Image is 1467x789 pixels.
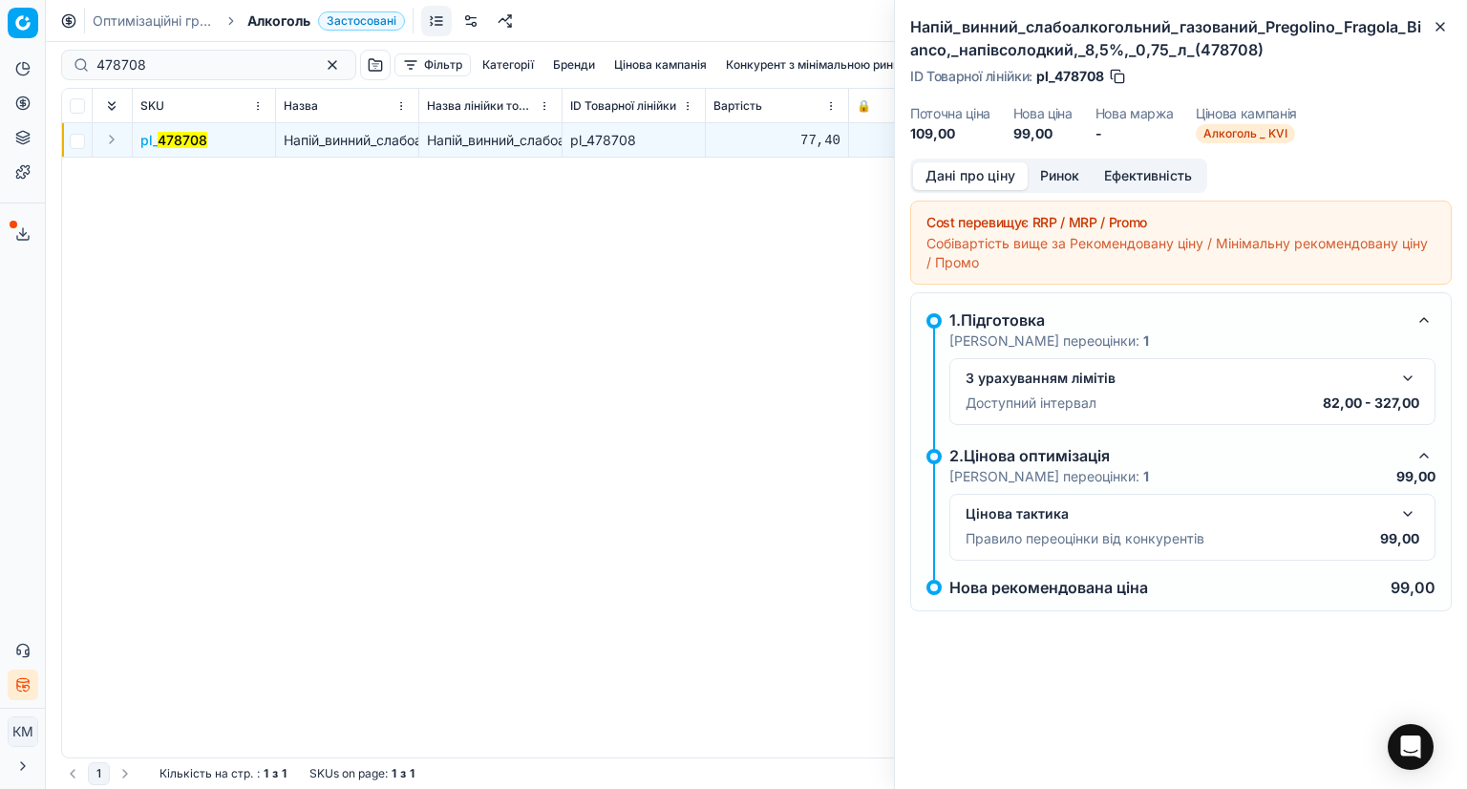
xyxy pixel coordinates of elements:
[949,309,1405,331] div: 1.Підготовка
[114,762,137,785] button: Go to next page
[949,331,1149,351] p: [PERSON_NAME] переоцінки:
[713,98,762,114] span: Вартість
[910,124,990,143] dd: 109,00
[1028,162,1092,190] button: Ринок
[606,53,714,76] button: Цінова кампанія
[284,132,995,148] span: Напій_винний_слабоалкогольний_газований_Pregolino_Fragola_Bianco,_напівсолодкий,_8,5%,_0,75_л_( )
[1095,107,1174,120] dt: Нова маржа
[1143,332,1149,349] strong: 1
[392,766,396,781] strong: 1
[88,762,110,785] button: 1
[158,132,207,148] mark: 478708
[1013,107,1073,120] dt: Нова ціна
[966,394,1096,413] p: Доступний інтервал
[949,580,1148,595] p: Нова рекомендована ціна
[1388,724,1434,770] div: Open Intercom Messenger
[1396,467,1435,486] p: 99,00
[9,717,37,746] span: КM
[1380,529,1419,548] p: 99,00
[1095,124,1174,143] dd: -
[140,131,207,150] button: pl_478708
[400,766,406,781] strong: з
[718,53,972,76] button: Конкурент з мінімальною ринковою ціною
[949,467,1149,486] p: [PERSON_NAME] переоцінки:
[264,766,268,781] strong: 1
[159,766,287,781] div: :
[966,504,1389,523] div: Цінова тактика
[926,213,1435,232] div: Cost перевищує RRP / MRP / Promo
[318,11,405,31] span: Застосовані
[910,107,990,120] dt: Поточна ціна
[100,128,123,151] button: Expand
[949,444,1405,467] div: 2.Цінова оптимізація
[309,766,388,781] span: SKUs on page :
[1036,67,1104,86] span: pl_478708
[394,53,471,76] button: Фільтр
[427,98,535,114] span: Назва лінійки товарів
[282,766,287,781] strong: 1
[910,70,1032,83] span: ID Товарної лінійки :
[966,369,1389,388] div: З урахуванням лімітів
[1391,580,1435,595] p: 99,00
[427,131,554,150] div: Напій_винний_слабоалкогольний_газований_Pregolino_Fragola_Bianco,_напівсолодкий,_8,5%,_0,75_л_(47...
[1196,124,1295,143] span: Алкоголь _ KVI
[272,766,278,781] strong: з
[284,98,318,114] span: Назва
[93,11,405,31] nav: breadcrumb
[926,234,1435,272] div: Собівартість вище за Рекомендовану ціну / Мінімальну рекомендовану ціну / Промо
[570,98,676,114] span: ID Товарної лінійки
[100,95,123,117] button: Expand all
[410,766,415,781] strong: 1
[1143,468,1149,484] strong: 1
[96,55,306,75] input: Пошук по SKU або назві
[857,98,871,114] span: 🔒
[8,716,38,747] button: КM
[247,11,310,31] span: Алкоголь
[913,162,1028,190] button: Дані про ціну
[910,15,1452,61] h2: Напій_винний_слабоалкогольний_газований_Pregolino_Fragola_Bianco,_напівсолодкий,_8,5%,_0,75_л_(47...
[1092,162,1204,190] button: Ефективність
[475,53,542,76] button: Категорії
[61,762,137,785] nav: pagination
[61,762,84,785] button: Go to previous page
[966,529,1204,548] p: Правило переоцінки від конкурентів
[545,53,603,76] button: Бренди
[1013,124,1073,143] dd: 99,00
[570,131,697,150] div: pl_478708
[247,11,405,31] span: АлкогольЗастосовані
[1196,107,1297,120] dt: Цінова кампанія
[159,766,253,781] span: Кількість на стр.
[140,98,164,114] span: SKU
[93,11,215,31] a: Оптимізаційні групи
[140,131,207,150] span: pl_
[1323,394,1419,413] p: 82,00 - 327,00
[713,131,840,150] div: 77,40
